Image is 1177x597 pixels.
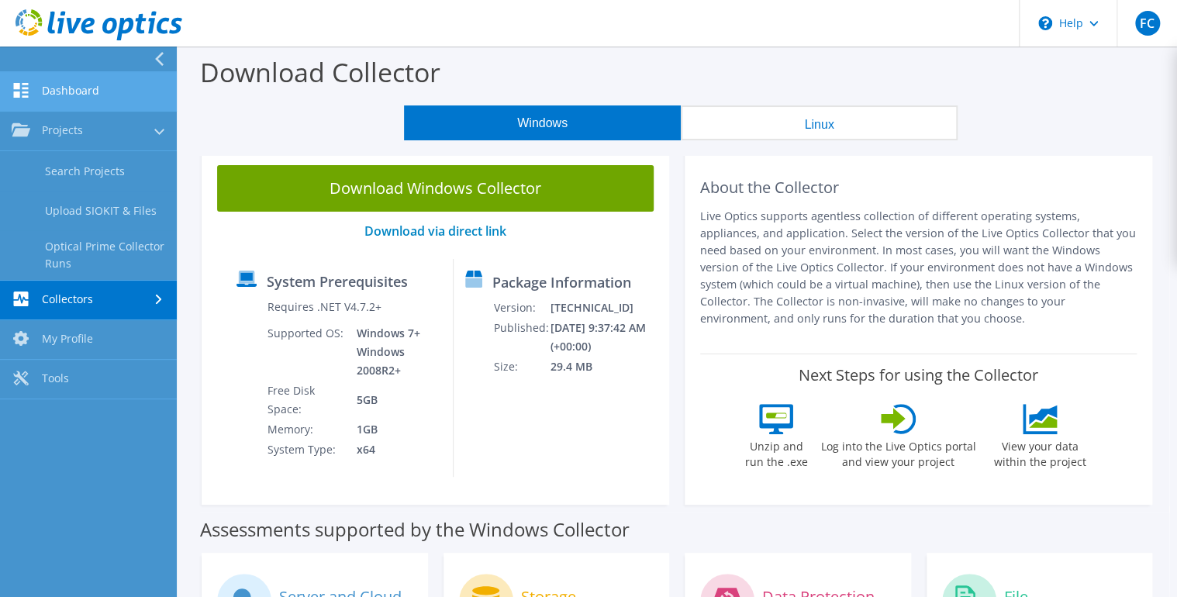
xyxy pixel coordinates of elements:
td: System Type: [266,440,345,460]
td: Free Disk Space: [266,381,345,419]
td: 29.4 MB [550,357,662,377]
label: Package Information [492,274,631,290]
label: Assessments supported by the Windows Collector [200,522,630,537]
label: Log into the Live Optics portal and view your project [820,434,977,470]
td: Size: [493,357,550,377]
td: Memory: [266,419,345,440]
label: Requires .NET V4.7.2+ [267,299,381,315]
label: Next Steps for using the Collector [799,366,1038,385]
td: Version: [493,298,550,318]
td: 5GB [345,381,441,419]
td: [DATE] 9:37:42 AM (+00:00) [550,318,662,357]
a: Download Windows Collector [217,165,654,212]
a: Download via direct link [364,223,506,240]
td: Windows 7+ Windows 2008R2+ [345,323,441,381]
p: Live Optics supports agentless collection of different operating systems, appliances, and applica... [700,208,1137,327]
td: 1GB [345,419,441,440]
label: Download Collector [200,54,440,90]
label: System Prerequisites [267,274,408,289]
td: Published: [493,318,550,357]
label: View your data within the project [985,434,1096,470]
span: FC [1135,11,1160,36]
button: Windows [404,105,681,140]
svg: \n [1038,16,1052,30]
td: Supported OS: [266,323,345,381]
td: x64 [345,440,441,460]
h2: About the Collector [700,178,1137,197]
label: Unzip and run the .exe [741,434,813,470]
button: Linux [681,105,958,140]
td: [TECHNICAL_ID] [550,298,662,318]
